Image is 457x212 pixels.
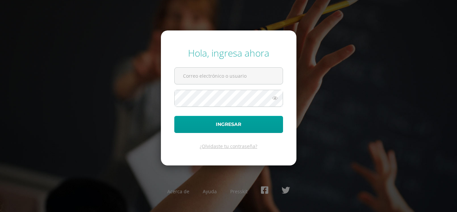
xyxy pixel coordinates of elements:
[174,47,283,59] div: Hola, ingresa ahora
[175,68,283,84] input: Correo electrónico o usuario
[203,188,217,195] a: Ayuda
[200,143,257,149] a: ¿Olvidaste tu contraseña?
[174,116,283,133] button: Ingresar
[167,188,189,195] a: Acerca de
[230,188,248,195] a: Presskit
